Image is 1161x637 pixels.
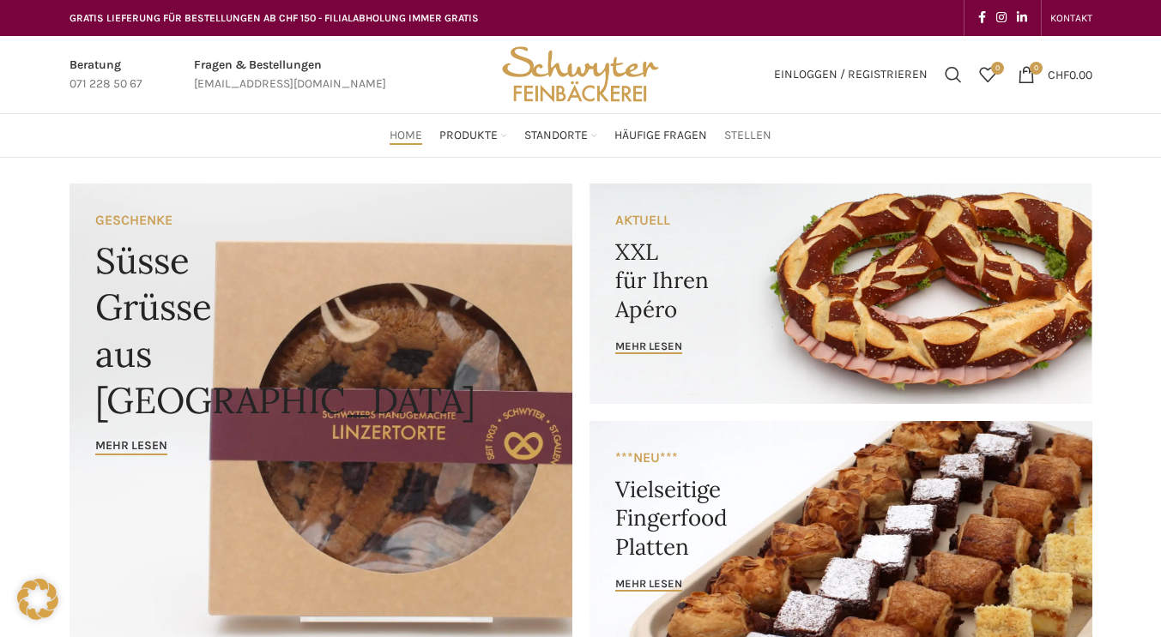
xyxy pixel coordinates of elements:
span: Stellen [724,128,771,144]
a: 0 [971,57,1005,92]
a: Home [390,118,422,153]
a: KONTAKT [1050,1,1092,35]
span: CHF [1048,67,1069,81]
a: Häufige Fragen [614,118,707,153]
a: Infobox link [194,56,386,94]
a: Instagram social link [991,6,1012,30]
a: Produkte [439,118,507,153]
a: Stellen [724,118,771,153]
a: Site logo [496,66,664,81]
a: 0 CHF0.00 [1009,57,1101,92]
span: Home [390,128,422,144]
a: Banner link [590,183,1092,404]
span: 0 [991,62,1004,75]
div: Main navigation [61,118,1101,153]
span: Produkte [439,128,498,144]
span: GRATIS LIEFERUNG FÜR BESTELLUNGEN AB CHF 150 - FILIALABHOLUNG IMMER GRATIS [70,12,479,24]
div: Meine Wunschliste [971,57,1005,92]
a: Standorte [524,118,597,153]
a: Suchen [936,57,971,92]
span: KONTAKT [1050,12,1092,24]
span: Standorte [524,128,588,144]
a: Linkedin social link [1012,6,1032,30]
div: Secondary navigation [1042,1,1101,35]
img: Bäckerei Schwyter [496,36,664,113]
bdi: 0.00 [1048,67,1092,81]
a: Einloggen / Registrieren [765,57,936,92]
a: Infobox link [70,56,142,94]
span: Häufige Fragen [614,128,707,144]
a: Facebook social link [973,6,991,30]
span: 0 [1030,62,1043,75]
span: Einloggen / Registrieren [774,69,928,81]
